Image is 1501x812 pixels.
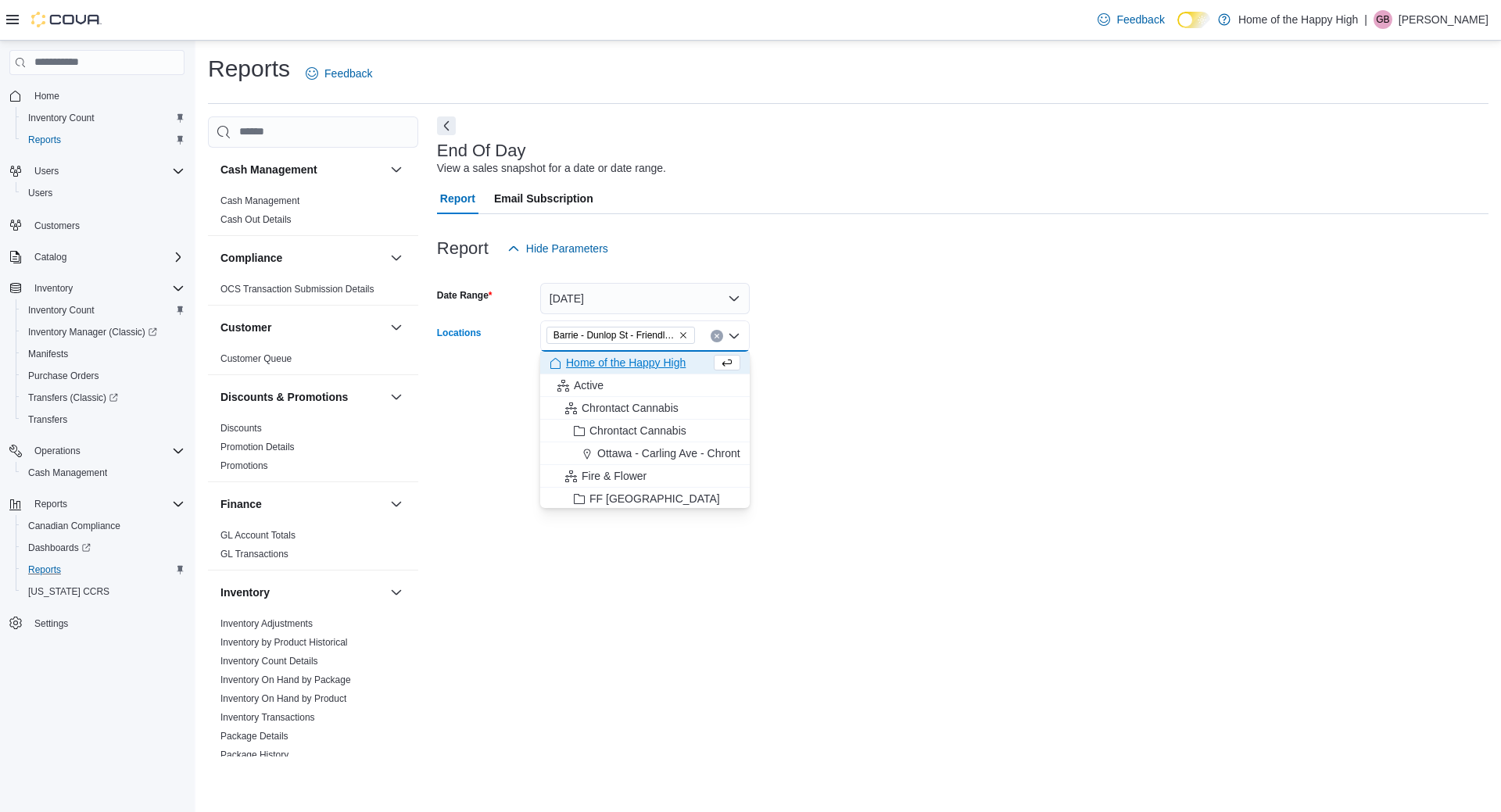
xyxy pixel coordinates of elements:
span: Cash Management [28,467,107,479]
div: Compliance [208,280,418,305]
span: Inventory On Hand by Product [220,692,346,705]
span: Transfers [28,413,67,426]
span: Email Subscription [494,183,593,214]
span: Transfers (Classic) [28,392,118,404]
a: Inventory by Product Historical [220,637,348,648]
span: Operations [28,442,184,460]
h3: Discounts & Promotions [220,389,348,405]
span: Washington CCRS [22,582,184,601]
a: Purchase Orders [22,367,106,385]
a: Promotion Details [220,442,295,453]
span: Fire & Flower [582,468,647,484]
h3: Cash Management [220,162,317,177]
a: Inventory On Hand by Package [220,674,351,685]
button: Inventory Count [16,107,191,129]
button: Remove Barrie - Dunlop St - Friendly Stranger from selection in this group [679,331,688,340]
span: Home [28,86,184,106]
button: Customers [3,213,191,236]
h3: End Of Day [437,141,526,160]
button: Finance [220,496,384,512]
a: Cash Management [22,463,113,482]
a: Inventory Manager (Classic) [22,323,163,342]
button: Clear input [711,330,723,342]
button: Ottawa - Carling Ave - Chrontact Cannabis [540,442,750,465]
span: Users [22,184,184,202]
a: Cash Management [220,195,299,206]
nav: Complex example [9,78,184,675]
span: Hide Parameters [526,241,608,256]
a: Package History [220,749,288,760]
button: Inventory Count [16,299,191,321]
a: Transfers (Classic) [22,388,124,407]
span: Cash Out Details [220,213,292,226]
div: View a sales snapshot for a date or date range. [437,160,666,177]
button: Chrontact Cannabis [540,420,750,442]
h3: Customer [220,320,271,335]
span: Transfers (Classic) [22,388,184,407]
span: Inventory Count [22,109,184,127]
span: Customers [34,220,80,232]
a: Reports [22,560,67,579]
button: Reports [28,495,73,513]
span: Cash Management [220,195,299,207]
span: GB [1376,10,1389,29]
button: Discounts & Promotions [387,388,406,406]
span: Customers [28,215,184,234]
a: Package Details [220,731,288,742]
button: [DATE] [540,283,750,314]
button: [US_STATE] CCRS [16,581,191,603]
span: GL Account Totals [220,529,296,542]
a: Customers [28,216,86,235]
a: Customer Queue [220,353,292,364]
p: | [1364,10,1367,29]
button: Cash Management [16,462,191,484]
button: Inventory [28,279,79,298]
button: Users [16,182,191,204]
button: Hide Parameters [501,233,614,264]
span: Settings [28,613,184,633]
a: Inventory Transactions [220,712,315,723]
button: Inventory [387,583,406,602]
span: Dashboards [28,542,91,554]
a: Discounts [220,423,262,434]
h3: Finance [220,496,262,512]
span: Inventory Adjustments [220,617,313,630]
button: Reports [16,129,191,151]
span: Active [574,377,604,393]
span: Inventory Count [28,112,95,124]
button: FF [GEOGRAPHIC_DATA] [540,488,750,510]
div: Customer [208,349,418,374]
span: Home [34,90,59,102]
span: Home of the Happy High [566,355,686,370]
span: Ottawa - Carling Ave - Chrontact Cannabis [597,445,804,461]
span: Inventory [28,279,184,298]
div: Cash Management [208,191,418,235]
button: Operations [28,442,87,460]
button: Compliance [387,249,406,267]
a: Users [22,184,59,202]
a: Manifests [22,345,74,363]
input: Dark Mode [1177,12,1210,28]
span: Inventory Count [22,301,184,320]
span: Purchase Orders [28,370,99,382]
span: Discounts [220,422,262,435]
span: Package Details [220,730,288,742]
a: Inventory Count Details [220,656,318,667]
span: Reports [22,560,184,579]
span: Users [34,165,59,177]
button: Inventory [3,277,191,299]
button: Purchase Orders [16,365,191,387]
span: Reports [28,495,184,513]
a: Reports [22,131,67,149]
a: [US_STATE] CCRS [22,582,116,601]
span: Purchase Orders [22,367,184,385]
a: Home [28,87,66,106]
span: Manifests [22,345,184,363]
span: Chrontact Cannabis [582,400,679,416]
span: Promotions [220,460,268,472]
h3: Report [437,239,489,258]
a: Inventory Adjustments [220,618,313,629]
span: Customer Queue [220,352,292,365]
span: Inventory Count [28,304,95,317]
